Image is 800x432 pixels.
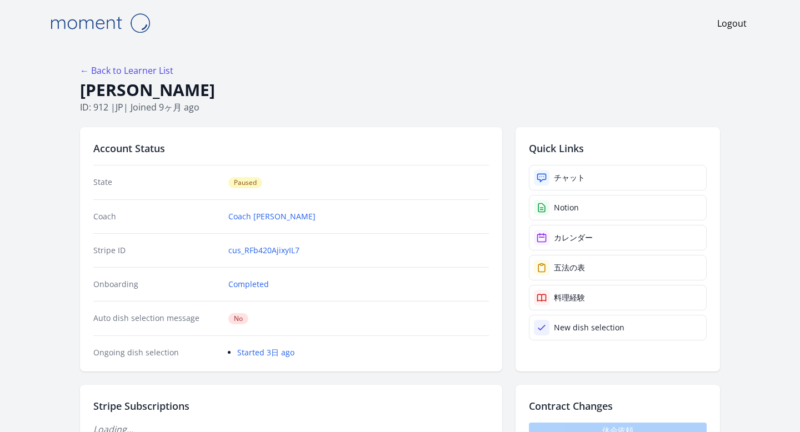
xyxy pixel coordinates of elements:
[44,9,156,37] img: Moment
[529,225,707,250] a: カレンダー
[80,79,720,101] h1: [PERSON_NAME]
[554,292,585,303] div: 料理経験
[228,177,262,188] span: Paused
[93,279,219,290] dt: Onboarding
[93,211,219,222] dt: Coach
[529,165,707,190] a: チャット
[554,322,624,333] div: New dish selection
[717,17,747,30] a: Logout
[80,64,173,77] a: ← Back to Learner List
[529,195,707,220] a: Notion
[93,313,219,324] dt: Auto dish selection message
[228,245,299,256] a: cus_RFb420AjixyIL7
[93,140,489,156] h2: Account Status
[80,101,720,114] p: ID: 912 | | Joined 9ヶ月 ago
[529,315,707,340] a: New dish selection
[529,140,707,156] h2: Quick Links
[529,398,707,414] h2: Contract Changes
[237,347,294,358] a: Started 3日 ago
[554,172,585,183] div: チャット
[554,232,593,243] div: カレンダー
[93,177,219,188] dt: State
[228,313,248,324] span: No
[529,255,707,280] a: 五法の表
[93,398,489,414] h2: Stripe Subscriptions
[228,211,316,222] a: Coach [PERSON_NAME]
[554,262,585,273] div: 五法の表
[529,285,707,310] a: 料理経験
[93,245,219,256] dt: Stripe ID
[554,202,579,213] div: Notion
[116,101,123,113] span: jp
[228,279,269,290] a: Completed
[93,347,219,358] dt: Ongoing dish selection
